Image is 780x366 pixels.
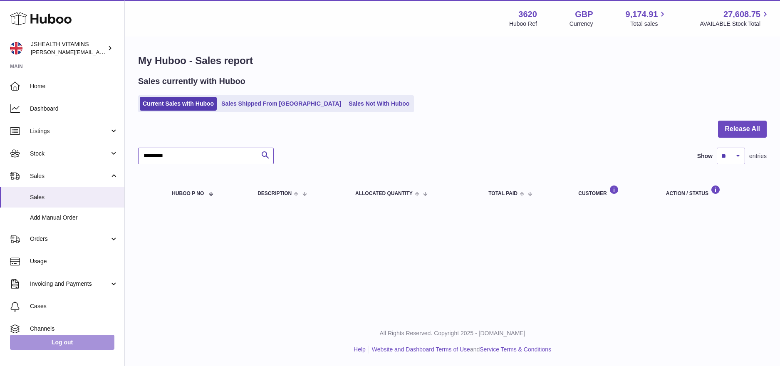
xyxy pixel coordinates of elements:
[666,185,758,196] div: Action / Status
[700,20,770,28] span: AVAILABLE Stock Total
[630,20,667,28] span: Total sales
[30,257,118,265] span: Usage
[30,127,109,135] span: Listings
[30,105,118,113] span: Dashboard
[518,9,537,20] strong: 3620
[509,20,537,28] div: Huboo Ref
[30,214,118,222] span: Add Manual Order
[488,191,518,196] span: Total paid
[30,280,109,288] span: Invoicing and Payments
[749,152,767,160] span: entries
[10,42,22,54] img: francesca@jshealthvitamins.com
[480,346,551,353] a: Service Terms & Conditions
[346,97,412,111] a: Sales Not With Huboo
[700,9,770,28] a: 27,608.75 AVAILABLE Stock Total
[218,97,344,111] a: Sales Shipped From [GEOGRAPHIC_DATA]
[31,40,106,56] div: JSHEALTH VITAMINS
[575,9,593,20] strong: GBP
[570,20,593,28] div: Currency
[30,193,118,201] span: Sales
[30,172,109,180] span: Sales
[140,97,217,111] a: Current Sales with Huboo
[30,82,118,90] span: Home
[30,150,109,158] span: Stock
[10,335,114,350] a: Log out
[626,9,668,28] a: 9,174.91 Total sales
[258,191,292,196] span: Description
[138,76,245,87] h2: Sales currently with Huboo
[31,49,167,55] span: [PERSON_NAME][EMAIL_ADDRESS][DOMAIN_NAME]
[30,235,109,243] span: Orders
[578,185,649,196] div: Customer
[372,346,470,353] a: Website and Dashboard Terms of Use
[718,121,767,138] button: Release All
[697,152,713,160] label: Show
[172,191,204,196] span: Huboo P no
[354,346,366,353] a: Help
[369,346,551,354] li: and
[626,9,658,20] span: 9,174.91
[30,325,118,333] span: Channels
[138,54,767,67] h1: My Huboo - Sales report
[355,191,413,196] span: ALLOCATED Quantity
[30,302,118,310] span: Cases
[723,9,760,20] span: 27,608.75
[131,329,773,337] p: All Rights Reserved. Copyright 2025 - [DOMAIN_NAME]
